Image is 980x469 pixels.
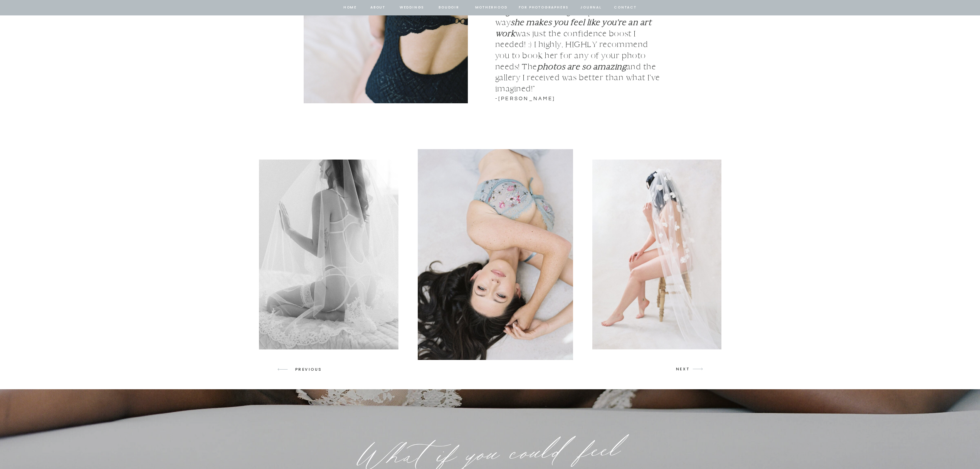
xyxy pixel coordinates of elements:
[475,4,507,11] a: Motherhood
[592,160,732,349] img: nude woman sits on a stool and holds onto a white floral applique veil photographed by seattle bo...
[343,4,358,11] a: home
[613,4,638,11] a: contact
[438,4,460,11] a: BOUDOIR
[399,4,425,11] a: Weddings
[418,149,573,360] img: Woman looks at camera while lying on the floor in floral lingerie a portrait taken by seattle bou...
[370,4,386,11] a: about
[579,4,603,11] a: journal
[295,366,325,373] p: PREVIOUS
[676,366,691,373] p: NEXT
[495,17,652,39] b: she makes you feel like you're an art work
[256,160,398,349] img: black and white photo of woman under bridal veil in a white lingerie set moves hand out in seattl...
[519,4,569,11] a: for photographers
[495,95,585,104] h3: -[PERSON_NAME]
[537,62,626,72] b: photos are so amazing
